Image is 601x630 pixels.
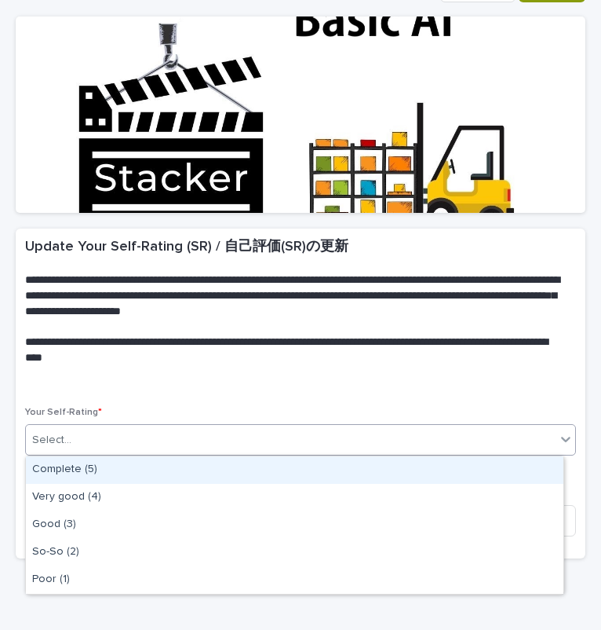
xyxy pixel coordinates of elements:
span: Your Self-Rating [25,408,102,417]
div: Very good (4) [26,484,563,511]
div: Complete (5) [26,456,563,484]
div: So-So (2) [26,539,563,566]
h2: Update Your Self-Rating (SR) / 自己評価(SR)の更新 [25,238,348,257]
div: Poor (1) [26,566,563,594]
div: Select... [32,432,71,449]
div: Good (3) [26,511,563,539]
